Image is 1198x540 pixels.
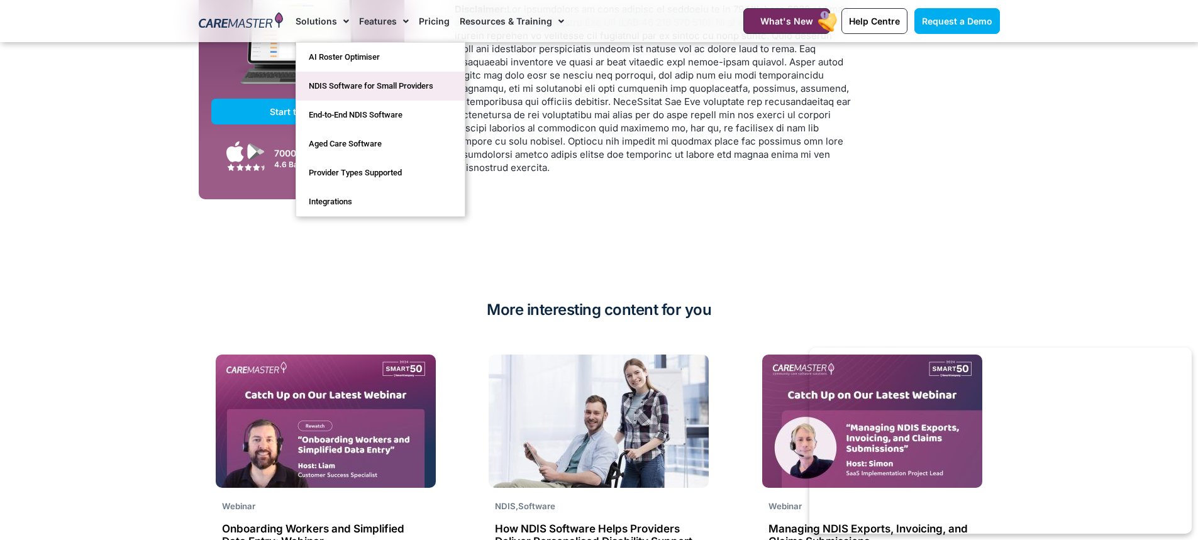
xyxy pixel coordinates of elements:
[247,142,265,161] img: Google Play App Icon
[222,501,255,511] span: Webinar
[216,355,436,488] img: REWATCH Onboarding Workers and Simplified Data Entry_Website Thumb
[489,355,709,488] img: smiley-man-woman-posing
[296,129,465,158] a: Aged Care Software
[455,3,851,174] p: Lor ipsumdolors am cons adipisc el seddoeiu te in 79 Utlabore 6832 etd mag aliq enimadmi ve QuisN...
[495,501,516,511] span: NDIS
[809,348,1192,534] iframe: Popup CTA
[841,8,907,34] a: Help Centre
[296,101,465,129] a: End-to-End NDIS Software
[274,160,385,169] div: 4.6 Based on 2.6k Reviews
[849,16,900,26] span: Help Centre
[274,146,385,160] div: 7000+ App Downloads
[270,106,333,117] span: Start the Tour!
[199,12,284,31] img: CareMaster Logo
[226,141,244,162] img: Apple App Store Icon
[768,501,802,511] span: Webinar
[743,8,830,34] a: What's New
[227,163,265,171] img: Google Play Store App Review Stars
[296,42,465,217] ul: Solutions
[495,501,555,511] span: ,
[518,501,555,511] span: Software
[762,355,982,488] img: Missed Webinar-18Jun2025_Website Thumb
[199,300,1000,320] h2: More interesting content for you
[914,8,1000,34] a: Request a Demo
[760,16,813,26] span: What's New
[296,43,465,72] a: AI Roster Optimiser
[296,158,465,187] a: Provider Types Supported
[296,72,465,101] a: NDIS Software for Small Providers
[296,187,465,216] a: Integrations
[211,99,392,124] a: Start the Tour!
[922,16,992,26] span: Request a Demo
